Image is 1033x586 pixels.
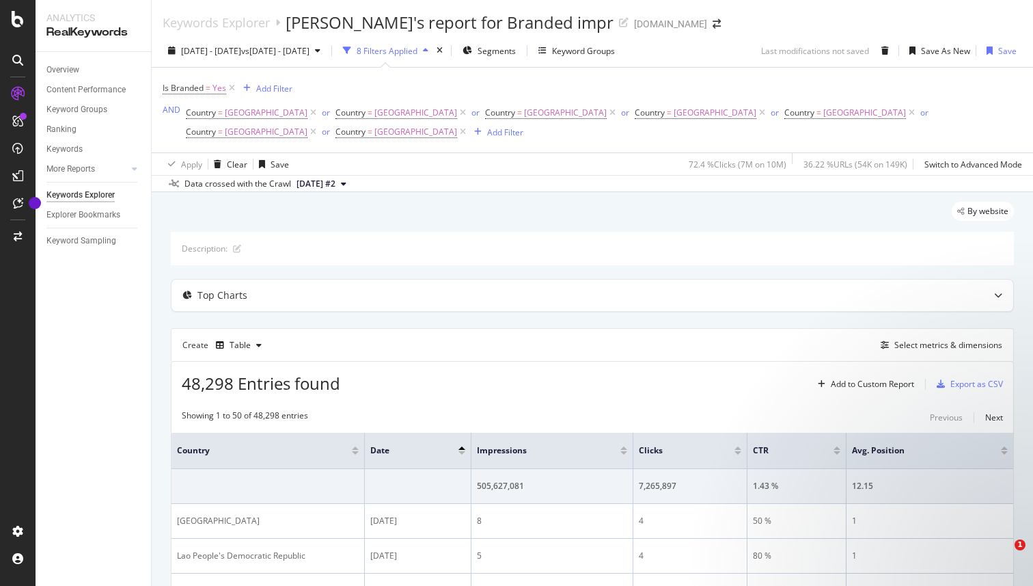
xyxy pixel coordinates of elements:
button: Keyword Groups [533,40,620,62]
span: = [206,82,210,94]
div: Tooltip anchor [29,197,41,209]
div: or [771,107,779,118]
iframe: Intercom live chat [987,540,1019,572]
span: [GEOGRAPHIC_DATA] [524,103,607,122]
a: Overview [46,63,141,77]
div: 80 % [753,550,840,562]
div: Switch to Advanced Mode [924,159,1022,170]
span: Country [485,107,515,118]
div: Keywords Explorer [46,188,115,202]
div: Create [182,334,267,356]
span: = [368,107,372,118]
button: Save [253,153,289,175]
button: or [471,106,480,119]
div: 1 [852,550,1008,562]
div: 1.43 % [753,480,840,492]
button: Next [985,410,1003,426]
div: 72.4 % Clicks ( 7M on 10M ) [689,159,786,170]
div: More Reports [46,162,95,176]
div: Previous [930,412,963,423]
button: Apply [163,153,202,175]
button: Clear [208,153,247,175]
span: Is Branded [163,82,204,94]
div: Next [985,412,1003,423]
span: 1 [1015,540,1025,550]
span: Country [784,107,814,118]
button: or [322,106,330,119]
button: Previous [930,410,963,426]
span: vs [DATE] - [DATE] [241,45,309,57]
div: Add Filter [487,126,523,138]
span: [GEOGRAPHIC_DATA] [823,103,906,122]
span: = [667,107,672,118]
span: [GEOGRAPHIC_DATA] [674,103,756,122]
div: Save As New [921,45,970,57]
span: [GEOGRAPHIC_DATA] [225,103,307,122]
div: Top Charts [197,289,247,302]
div: 505,627,081 [477,480,627,492]
div: 8 [477,515,627,527]
div: Add Filter [256,83,292,94]
div: Last modifications not saved [761,45,869,57]
a: Ranking [46,122,141,137]
div: Apply [181,159,202,170]
a: Keywords [46,142,141,157]
span: 48,298 Entries found [182,372,340,395]
div: AND [163,104,180,116]
span: Country [177,444,331,457]
div: or [621,107,629,118]
div: [GEOGRAPHIC_DATA] [177,515,359,527]
div: 8 Filters Applied [357,45,417,57]
a: Keywords Explorer [46,188,141,202]
div: Save [271,159,289,170]
button: [DATE] - [DATE]vs[DATE] - [DATE] [163,40,326,62]
span: By website [967,207,1008,215]
div: or [322,126,330,137]
span: Impressions [477,444,600,457]
button: AND [163,103,180,116]
div: Explorer Bookmarks [46,208,120,222]
div: Ranking [46,122,77,137]
div: legacy label [952,202,1014,221]
button: Segments [457,40,521,62]
div: or [471,107,480,118]
button: or [771,106,779,119]
div: Select metrics & dimensions [894,339,1002,351]
div: Analytics [46,11,140,25]
span: = [517,107,522,118]
div: Showing 1 to 50 of 48,298 entries [182,410,308,426]
div: Add to Custom Report [831,380,914,388]
span: Country [335,126,366,137]
button: Export as CSV [931,373,1003,395]
div: 5 [477,550,627,562]
span: [DATE] - [DATE] [181,45,241,57]
div: Table [230,341,251,349]
div: RealKeywords [46,25,140,40]
span: Clicks [639,444,714,457]
div: arrow-right-arrow-left [713,19,721,29]
div: Lao People's Democratic Republic [177,550,359,562]
span: [GEOGRAPHIC_DATA] [374,103,457,122]
a: Keywords Explorer [163,15,270,30]
button: Add Filter [238,80,292,96]
span: Country [186,126,216,137]
div: Save [998,45,1017,57]
button: or [322,125,330,138]
span: Country [335,107,366,118]
div: [DOMAIN_NAME] [634,17,707,31]
div: 4 [639,550,741,562]
span: = [218,107,223,118]
div: [DATE] [370,550,465,562]
div: Export as CSV [950,378,1003,390]
button: or [621,106,629,119]
button: Add to Custom Report [812,373,914,395]
a: Content Performance [46,83,141,97]
div: 36.22 % URLs ( 54K on 149K ) [803,159,907,170]
span: Country [186,107,216,118]
a: More Reports [46,162,128,176]
div: Data crossed with the Crawl [184,178,291,190]
button: Switch to Advanced Mode [919,153,1022,175]
span: Yes [212,79,226,98]
button: Save As New [904,40,970,62]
